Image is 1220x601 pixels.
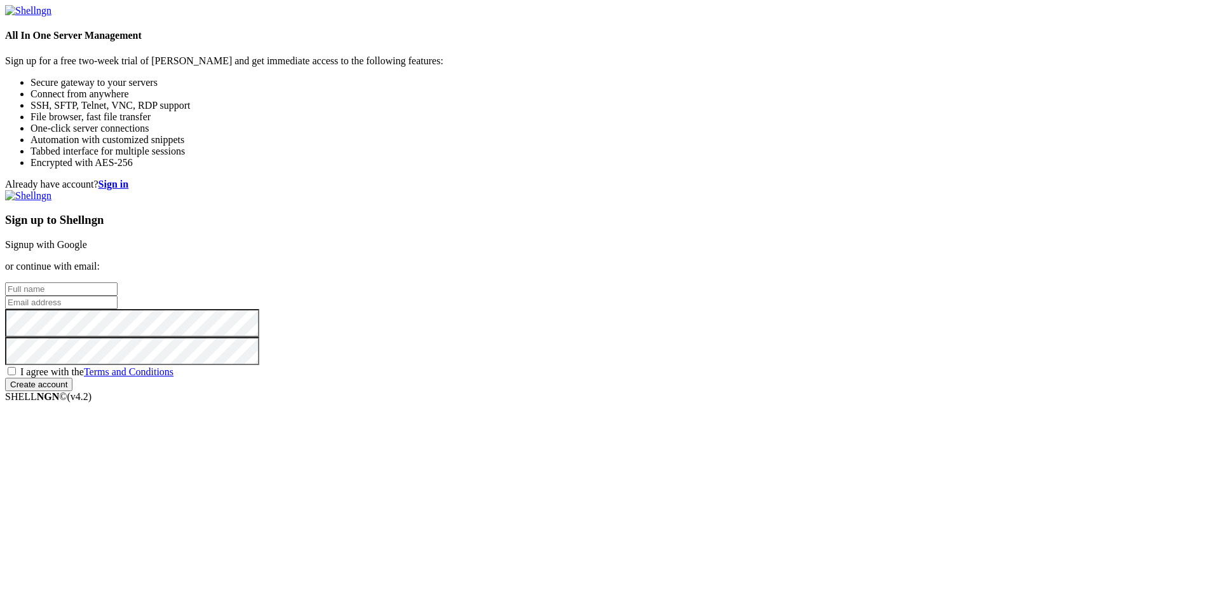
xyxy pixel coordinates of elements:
[30,88,1215,100] li: Connect from anywhere
[30,123,1215,134] li: One-click server connections
[5,179,1215,190] div: Already have account?
[30,100,1215,111] li: SSH, SFTP, Telnet, VNC, RDP support
[30,157,1215,169] li: Encrypted with AES-256
[30,77,1215,88] li: Secure gateway to your servers
[30,134,1215,146] li: Automation with customized snippets
[20,366,173,377] span: I agree with the
[84,366,173,377] a: Terms and Conditions
[8,367,16,375] input: I agree with theTerms and Conditions
[30,111,1215,123] li: File browser, fast file transfer
[5,378,72,391] input: Create account
[5,239,87,250] a: Signup with Google
[5,296,118,309] input: Email address
[5,5,51,17] img: Shellngn
[37,391,60,402] b: NGN
[98,179,129,190] a: Sign in
[5,282,118,296] input: Full name
[5,391,91,402] span: SHELL ©
[5,213,1215,227] h3: Sign up to Shellngn
[5,190,51,202] img: Shellngn
[67,391,92,402] span: 4.2.0
[30,146,1215,157] li: Tabbed interface for multiple sessions
[5,30,1215,41] h4: All In One Server Management
[5,55,1215,67] p: Sign up for a free two-week trial of [PERSON_NAME] and get immediate access to the following feat...
[5,261,1215,272] p: or continue with email:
